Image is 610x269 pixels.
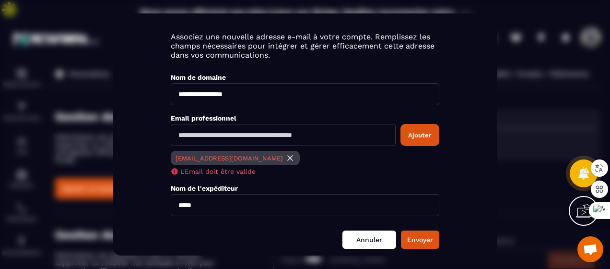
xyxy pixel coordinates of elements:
label: Email professionnel [171,114,236,122]
label: Nom de l'expéditeur [171,184,238,192]
p: L'Email doit être valide [180,168,256,175]
a: Ouvrir le chat [577,236,603,262]
button: Envoyer [401,231,439,249]
label: Nom de domaine [171,73,226,81]
a: Annuler [342,231,396,249]
p: [EMAIL_ADDRESS][DOMAIN_NAME] [176,155,283,162]
p: Associez une nouvelle adresse e-mail à votre compte. Remplissez les champs nécessaires pour intég... [171,32,439,60]
button: Ajouter [400,124,439,146]
img: close [285,153,295,163]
